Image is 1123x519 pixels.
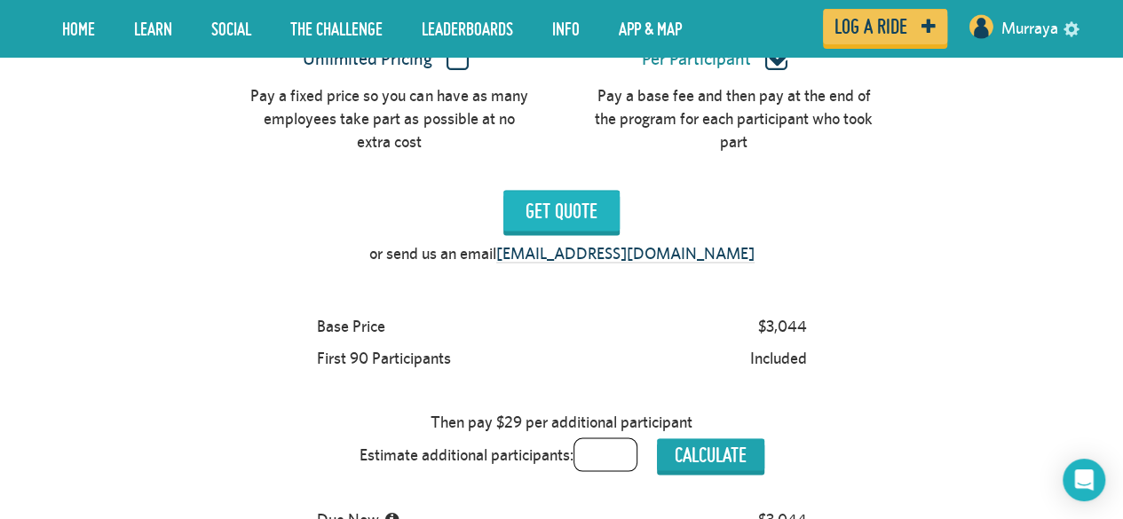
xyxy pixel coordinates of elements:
[121,6,186,51] a: LEARN
[539,6,593,51] a: Info
[1001,7,1058,50] a: Murraya
[408,6,526,51] a: Leaderboards
[423,405,700,437] div: Then pay $29 per additional participant
[742,342,815,374] div: Included
[750,310,815,342] div: $3,044
[1064,20,1080,36] a: settings drop down toggle
[594,83,874,152] div: Pay a base fee and then pay at the end of the program for each participant who took part
[967,12,995,41] img: User profile image
[834,19,907,35] span: Log a ride
[496,243,755,263] a: [EMAIL_ADDRESS][DOMAIN_NAME]
[49,6,108,51] a: Home
[198,6,265,51] a: Social
[657,438,764,470] button: Calculate
[277,6,396,51] a: The Challenge
[369,241,755,264] p: or send us an email
[249,83,529,152] div: Pay a fixed price so you can have as many employees take part as possible at no extra cost
[823,9,947,44] a: Log a ride
[605,6,695,51] a: App & Map
[352,437,772,471] div: Estimate additional participants:
[309,342,459,374] div: First 90 Participants
[577,47,858,70] label: Per Participant
[503,190,620,231] input: Get Quote
[1063,459,1105,501] div: Open Intercom Messenger
[245,47,526,70] label: Unlimited Pricing
[309,310,393,342] div: Base Price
